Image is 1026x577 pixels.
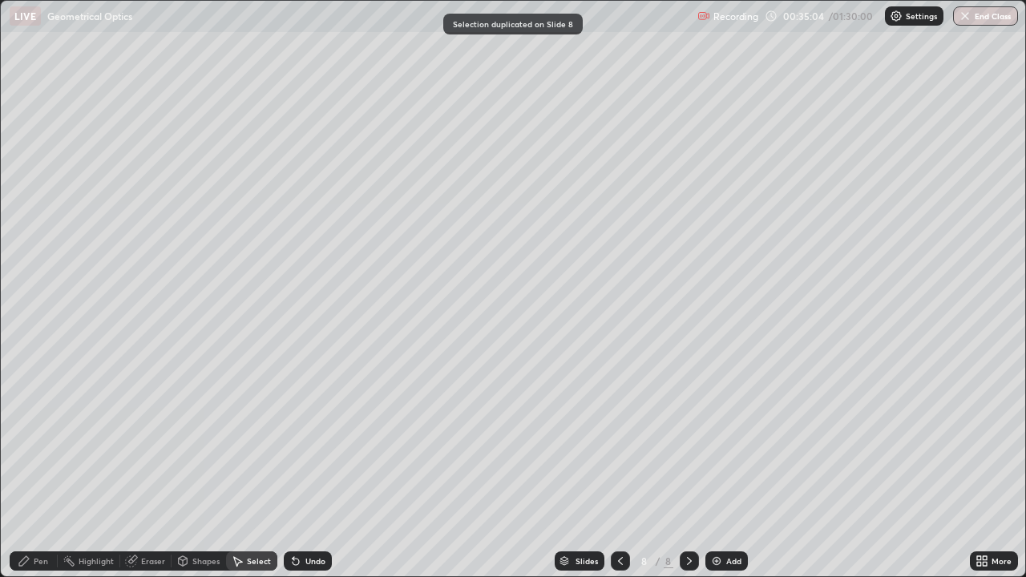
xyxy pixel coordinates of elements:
img: add-slide-button [710,555,723,567]
img: recording.375f2c34.svg [697,10,710,22]
img: end-class-cross [959,10,971,22]
p: Settings [906,12,937,20]
p: Geometrical Optics [47,10,132,22]
div: 8 [636,556,652,566]
div: Add [726,557,741,565]
div: / [656,556,660,566]
div: Shapes [192,557,220,565]
div: More [992,557,1012,565]
div: Undo [305,557,325,565]
img: class-settings-icons [890,10,903,22]
button: End Class [953,6,1018,26]
div: Slides [576,557,598,565]
div: Select [247,557,271,565]
div: 8 [664,554,673,568]
div: Highlight [79,557,114,565]
p: LIVE [14,10,36,22]
div: Eraser [141,557,165,565]
div: Pen [34,557,48,565]
p: Recording [713,10,758,22]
